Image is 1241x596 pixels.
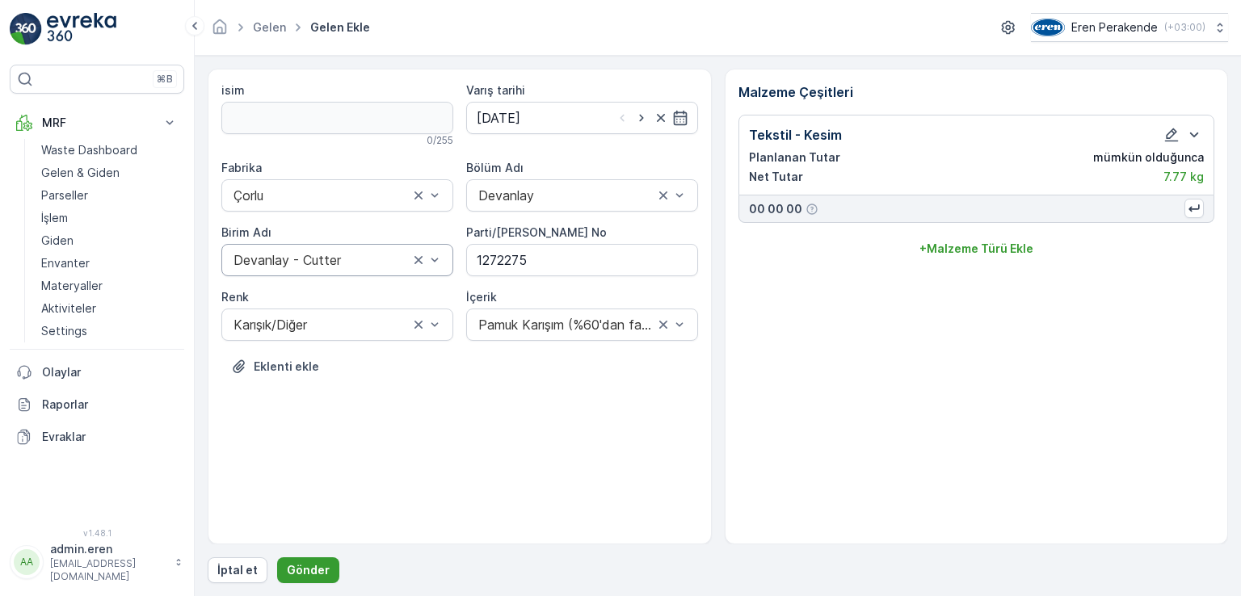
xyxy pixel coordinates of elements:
label: Parti/[PERSON_NAME] No [466,225,607,239]
label: Renk [221,290,249,304]
p: Aktiviteler [41,300,96,317]
button: AAadmin.eren[EMAIL_ADDRESS][DOMAIN_NAME] [10,541,184,583]
a: İşlem [35,207,184,229]
label: Fabrika [221,161,262,174]
label: Bölüm Adı [466,161,524,174]
img: logo_light-DOdMpM7g.png [47,13,116,45]
a: Envanter [35,252,184,275]
button: MRF [10,107,184,139]
a: Materyaller [35,275,184,297]
p: admin.eren [50,541,166,557]
p: Settings [41,323,87,339]
a: Gelen & Giden [35,162,184,184]
p: mümkün olduğunca [1093,149,1204,166]
p: Eren Perakende [1071,19,1158,36]
p: Raporlar [42,397,178,413]
p: Planlanan Tutar [749,149,840,166]
p: Envanter [41,255,90,271]
label: isim [221,83,245,97]
p: 0 / 255 [427,134,453,147]
p: Eklenti ekle [254,359,319,375]
p: Gönder [287,562,330,578]
p: ⌘B [157,73,173,86]
div: Yardım Araç İkonu [806,203,818,216]
button: Eren Perakende(+03:00) [1031,13,1228,42]
img: logo [10,13,42,45]
p: Giden [41,233,74,249]
p: İptal et [217,562,258,578]
p: + Malzeme Türü Ekle [919,241,1033,257]
p: Olaylar [42,364,178,380]
button: +Malzeme Türü Ekle [738,236,1215,262]
input: dd/mm/yyyy [466,102,698,134]
label: Varış tarihi [466,83,525,97]
p: 00 00 00 [749,201,802,217]
span: Gelen ekle [307,19,373,36]
p: [EMAIL_ADDRESS][DOMAIN_NAME] [50,557,166,583]
p: Parseller [41,187,88,204]
p: İşlem [41,210,68,226]
p: Gelen & Giden [41,165,120,181]
button: Gönder [277,557,339,583]
a: Gelen [253,20,286,34]
a: Raporlar [10,388,184,421]
a: Waste Dashboard [35,139,184,162]
p: Tekstil - Kesim [749,125,842,145]
button: Dosya Yükle [221,354,329,380]
a: Ana Sayfa [211,24,229,38]
p: ( +03:00 ) [1164,21,1205,34]
img: image_16_2KwAvdm.png [1031,19,1065,36]
p: Materyaller [41,278,103,294]
label: Birim Adı [221,225,271,239]
a: Aktiviteler [35,297,184,320]
a: Olaylar [10,356,184,388]
a: Evraklar [10,421,184,453]
a: Giden [35,229,184,252]
p: MRF [42,115,152,131]
p: Waste Dashboard [41,142,137,158]
p: Evraklar [42,429,178,445]
div: AA [14,549,40,575]
a: Settings [35,320,184,342]
span: v 1.48.1 [10,528,184,538]
p: Net Tutar [749,169,803,185]
p: Malzeme Çeşitleri [738,82,1215,102]
a: Parseller [35,184,184,207]
button: İptal et [208,557,267,583]
label: İçerik [466,290,497,304]
p: 7.77 kg [1163,169,1204,185]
